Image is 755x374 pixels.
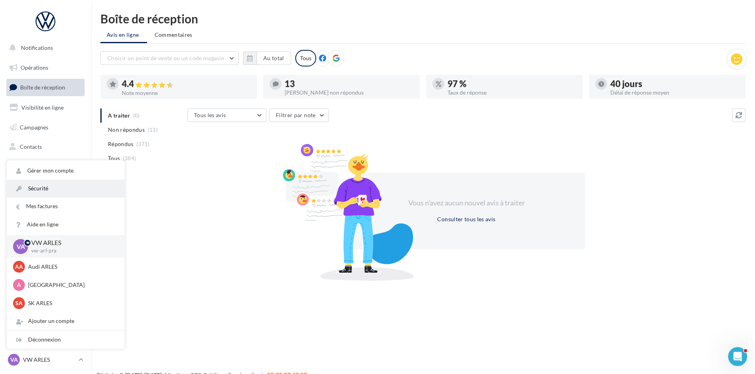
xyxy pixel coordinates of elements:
[285,80,413,88] div: 13
[10,356,18,364] span: VA
[31,238,112,247] p: VW ARLES
[5,40,83,56] button: Notifications
[123,155,136,161] span: (384)
[7,197,125,215] a: Mes factures
[21,104,64,111] span: Visibilité en ligne
[20,123,48,130] span: Campagnes
[243,51,291,65] button: Au total
[610,90,739,95] div: Délai de réponse moyen
[108,140,134,148] span: Répondus
[17,242,25,251] span: VA
[31,247,112,254] p: vw-arl-pra
[728,347,747,366] iframe: Intercom live chat
[15,263,23,271] span: AA
[257,51,291,65] button: Au total
[5,99,86,116] a: Visibilité en ligne
[28,299,115,307] p: SK ARLES
[108,154,120,162] span: Tous
[7,331,125,349] div: Déconnexion
[136,141,150,147] span: (371)
[17,281,21,289] span: A
[285,90,413,95] div: [PERSON_NAME] non répondus
[7,180,125,197] a: Sécurité
[5,158,86,175] a: Médiathèque
[23,356,75,364] p: VW ARLES
[295,50,316,66] div: Tous
[447,90,576,95] div: Taux de réponse
[610,80,739,88] div: 40 jours
[100,51,239,65] button: Choisir un point de vente ou un code magasin
[5,79,86,96] a: Boîte de réception
[107,55,224,61] span: Choisir un point de vente ou un code magasin
[447,80,576,88] div: 97 %
[434,215,498,224] button: Consulter tous les avis
[5,119,86,136] a: Campagnes
[155,31,193,39] span: Commentaires
[194,112,226,118] span: Tous les avis
[21,64,48,71] span: Opérations
[20,84,65,91] span: Boîte de réception
[20,143,42,150] span: Contacts
[28,281,115,289] p: [GEOGRAPHIC_DATA]
[7,216,125,234] a: Aide en ligne
[122,90,251,96] div: Note moyenne
[5,197,86,221] a: ASSETS PERSONNALISABLES
[7,162,125,180] a: Gérer mon compte
[5,59,86,76] a: Opérations
[21,44,53,51] span: Notifications
[108,126,145,134] span: Non répondus
[269,108,329,122] button: Filtrer par note
[122,80,251,89] div: 4.4
[5,139,86,155] a: Contacts
[6,352,85,367] a: VA VW ARLES
[100,13,746,25] div: Boîte de réception
[15,299,23,307] span: SA
[398,198,534,208] div: Vous n'avez aucun nouvel avis à traiter
[148,127,158,133] span: (13)
[7,312,125,330] div: Ajouter un compte
[28,263,115,271] p: Audi ARLES
[187,108,266,122] button: Tous les avis
[5,178,86,195] a: Calendrier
